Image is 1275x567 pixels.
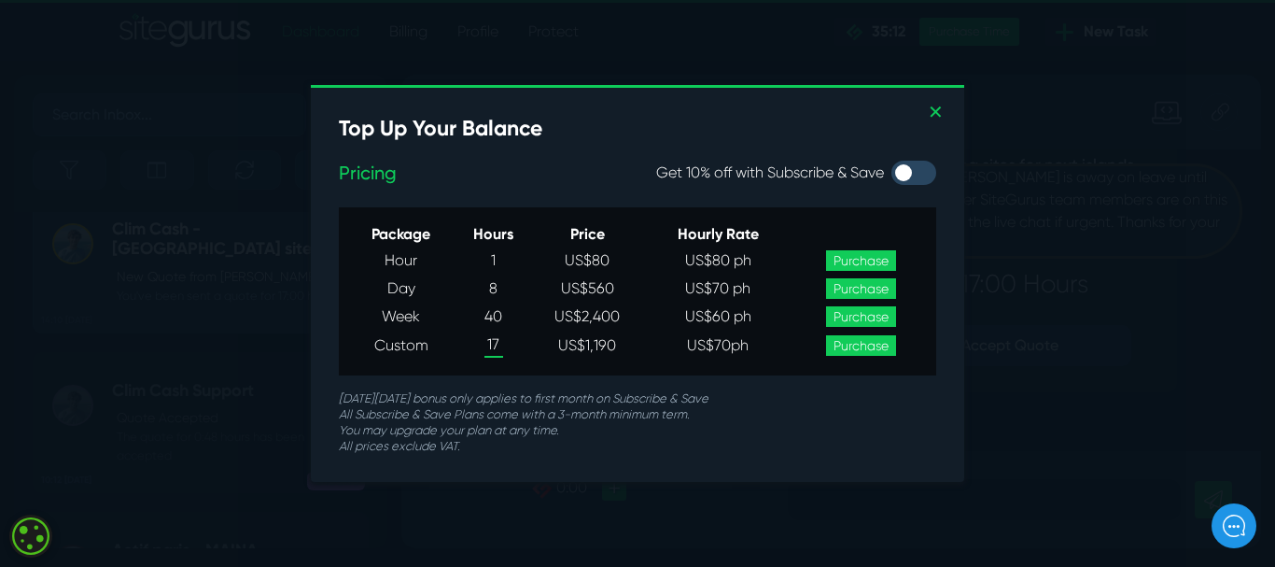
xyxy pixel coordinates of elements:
span: New Project [196,275,285,294]
a: Purchase [826,250,896,271]
h2: 17:00 Hours [487,194,730,224]
h1: Hello [PERSON_NAME]! [28,114,345,144]
a: Purchase [826,278,896,299]
img: Company Logo [28,30,136,60]
h5: Pricing [339,162,397,184]
span: See all [301,213,341,226]
a: + [201,402,225,426]
td: Week [346,303,455,331]
span: 40 [484,307,502,325]
h3: Clim Cash - [GEOGRAPHIC_DATA] site [23,13,481,62]
p: Tag [70,273,196,301]
p: Type [70,231,196,259]
th: Hourly Rate [643,222,792,247]
td: US$70 ph [643,275,792,303]
iframe: gist-messenger-bubble-iframe [1212,503,1256,548]
td: Day [346,275,455,303]
button: Accept Quote [487,250,730,291]
img: US [29,251,66,289]
span: 1,190 [585,336,616,354]
td: Hour [346,247,455,275]
th: Price [531,222,643,247]
span: 8 [489,279,497,297]
td: US$80 ph [643,247,792,275]
th: Package [346,222,455,247]
span: 1 [491,251,496,269]
a: ✕ [928,99,944,127]
a: Purchase [826,335,896,356]
a: PLANNED [28,106,131,141]
div: Standard [732,22,780,52]
h6: Get 10% off with Subscribe & Save [656,163,884,181]
span: 0:00 [155,404,186,421]
td: US$ ph [643,331,792,361]
h3: Top Up Your Balance [339,116,542,142]
td: Custom [346,331,455,361]
th: Total Budget [78,333,281,387]
p: TASK OVERVIEW [28,190,330,212]
td: US$80 [531,247,643,275]
div: Cookie consent button [9,515,52,558]
td: US$2,400 [531,303,643,331]
div: Copy this Task URL [799,19,836,56]
a: Purchase [826,306,896,327]
span: Messages [252,441,307,456]
h2: Recent conversations [33,211,301,229]
small: 14:10[DATE] [452,318,497,347]
td: US$ [531,331,643,361]
th: Hours [455,222,531,247]
span: Home [77,441,110,456]
div: Thanks, it worked. -- [PERSON_NAME] Consultant Marketing Digital Tél. : [PHONE_NUMBER] [PERSON_NA... [29,291,344,500]
h2: How can we help? [28,148,345,177]
span: 70 [714,336,731,354]
td: US$560 [531,275,643,303]
span: 17 [484,333,503,358]
span: Fixed Price [196,234,264,253]
td: US$60 ph [643,303,792,331]
p: [DATE][DATE] bonus only applies to first month on Subscribe & Save All Subscribe & Save Plans com... [339,390,936,454]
